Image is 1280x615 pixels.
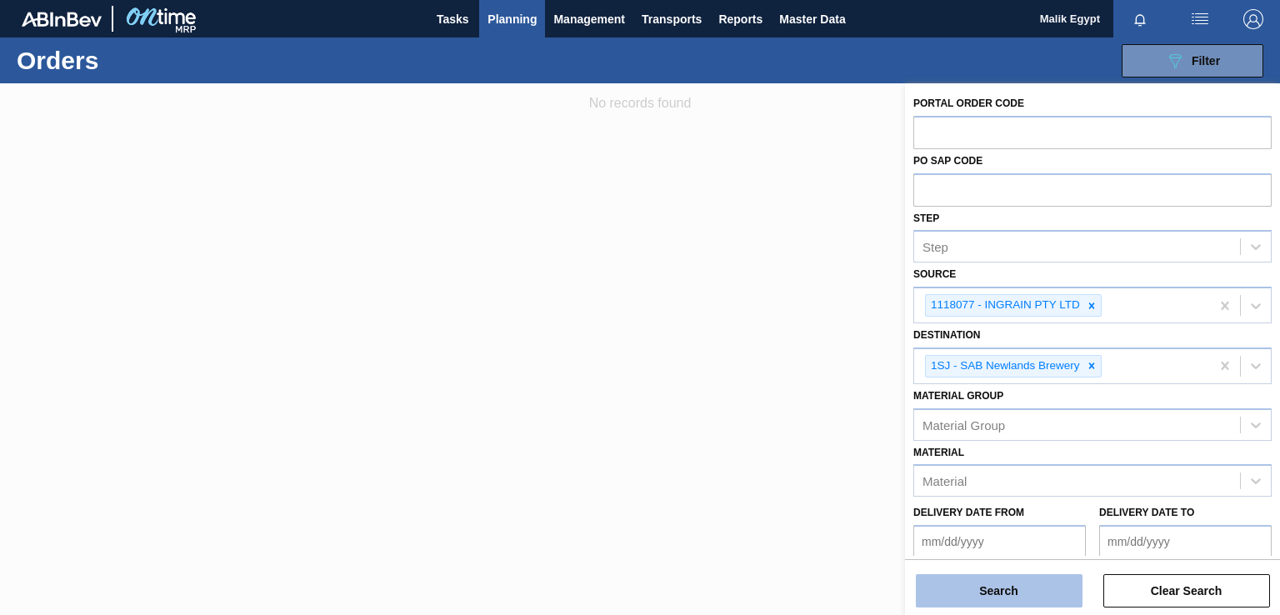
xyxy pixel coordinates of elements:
span: Planning [487,9,537,29]
span: Transports [642,9,702,29]
span: Tasks [434,9,471,29]
div: Material Group [922,417,1005,432]
label: Material [913,447,964,458]
label: Destination [913,329,980,341]
div: Material [922,474,967,488]
img: userActions [1190,9,1210,29]
span: Filter [1192,54,1220,67]
span: Management [553,9,625,29]
div: Step [922,240,948,254]
label: Delivery Date to [1099,507,1194,518]
span: Master Data [779,9,845,29]
input: mm/dd/yyyy [1099,525,1272,558]
label: Delivery Date from [913,507,1024,518]
label: Material Group [913,390,1003,402]
button: Notifications [1113,7,1167,31]
div: 1118077 - INGRAIN PTY LTD [926,295,1082,316]
img: TNhmsLtSVTkK8tSr43FrP2fwEKptu5GPRR3wAAAABJRU5ErkJggg== [22,12,102,27]
h1: Orders [17,51,256,70]
img: Logout [1243,9,1263,29]
label: Source [913,268,956,280]
label: PO SAP Code [913,155,982,167]
input: mm/dd/yyyy [913,525,1086,558]
div: 1SJ - SAB Newlands Brewery [926,356,1082,377]
button: Filter [1122,44,1263,77]
span: Reports [718,9,762,29]
label: Step [913,212,939,224]
label: Portal Order Code [913,97,1024,109]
